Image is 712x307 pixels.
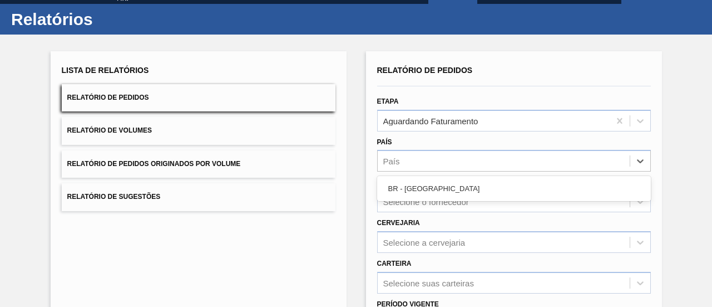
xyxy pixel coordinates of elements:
[62,183,335,211] button: Relatório de Sugestões
[67,193,161,201] font: Relatório de Sugestões
[62,117,335,144] button: Relatório de Volumes
[383,116,478,125] font: Aguardando Faturamento
[11,10,93,28] font: Relatórios
[62,150,335,178] button: Relatório de Pedidos Originados por Volume
[377,219,420,227] font: Cervejaria
[383,197,469,207] font: Selecione o fornecedor
[377,138,392,146] font: País
[67,160,241,168] font: Relatório de Pedidos Originados por Volume
[383,237,466,247] font: Selecione a cervejaria
[383,157,400,166] font: País
[67,127,152,135] font: Relatório de Volumes
[377,98,399,105] font: Etapa
[377,178,651,199] div: BR - [GEOGRAPHIC_DATA]
[62,66,149,75] font: Lista de Relatórios
[377,260,412,267] font: Carteira
[67,94,149,101] font: Relatório de Pedidos
[62,84,335,111] button: Relatório de Pedidos
[383,278,474,287] font: Selecione suas carteiras
[377,66,473,75] font: Relatório de Pedidos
